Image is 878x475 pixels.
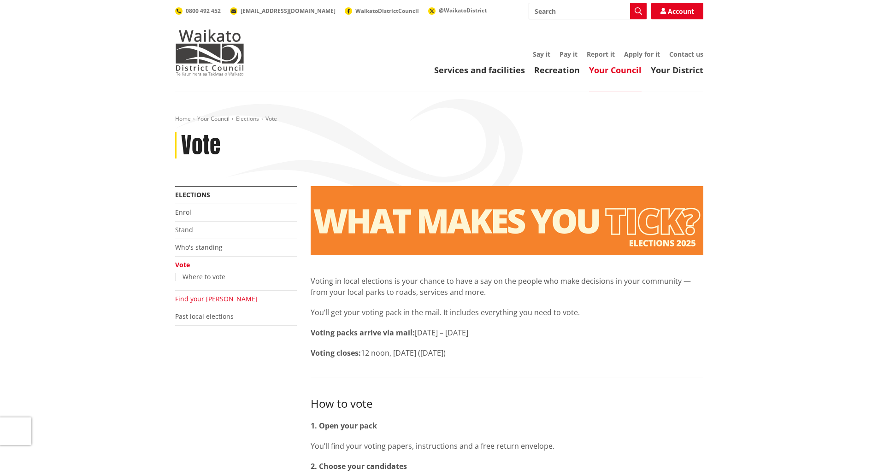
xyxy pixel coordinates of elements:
img: Waikato District Council - Te Kaunihera aa Takiwaa o Waikato [175,29,244,76]
span: @WaikatoDistrict [439,6,487,14]
a: Apply for it [624,50,660,59]
a: Contact us [669,50,703,59]
a: Where to vote [183,272,225,281]
a: 0800 492 452 [175,7,221,15]
a: Your Council [197,115,230,123]
nav: breadcrumb [175,115,703,123]
p: You’ll get your voting pack in the mail. It includes everything you need to vote. [311,307,703,318]
span: [EMAIL_ADDRESS][DOMAIN_NAME] [241,7,336,15]
p: Voting in local elections is your chance to have a say on the people who make decisions in your c... [311,276,703,298]
a: Stand [175,225,193,234]
strong: 2. Choose your candidates [311,461,407,471]
a: Find your [PERSON_NAME] [175,294,258,303]
a: WaikatoDistrictCouncil [345,7,419,15]
p: [DATE] – [DATE] [311,327,703,338]
span: You’ll find your voting papers, instructions and a free return envelope. [311,441,554,451]
a: Pay it [560,50,577,59]
a: Account [651,3,703,19]
a: Recreation [534,65,580,76]
input: Search input [529,3,647,19]
span: Vote [265,115,277,123]
a: Report it [587,50,615,59]
iframe: Messenger Launcher [836,436,869,469]
a: Your District [651,65,703,76]
h1: Vote [181,132,220,159]
span: 0800 492 452 [186,7,221,15]
strong: Voting closes: [311,348,361,358]
img: Vote banner [311,186,703,255]
a: Enrol [175,208,191,217]
a: Elections [175,190,210,199]
strong: Voting packs arrive via mail: [311,328,415,338]
a: @WaikatoDistrict [428,6,487,14]
a: Vote [175,260,190,269]
a: Elections [236,115,259,123]
a: Past local elections [175,312,234,321]
a: Say it [533,50,550,59]
a: Home [175,115,191,123]
a: [EMAIL_ADDRESS][DOMAIN_NAME] [230,7,336,15]
a: Services and facilities [434,65,525,76]
h3: How to vote [311,396,703,411]
strong: 1. Open your pack [311,421,377,431]
a: Your Council [589,65,642,76]
span: 12 noon, [DATE] ([DATE]) [361,348,446,358]
span: WaikatoDistrictCouncil [355,7,419,15]
a: Who's standing [175,243,223,252]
